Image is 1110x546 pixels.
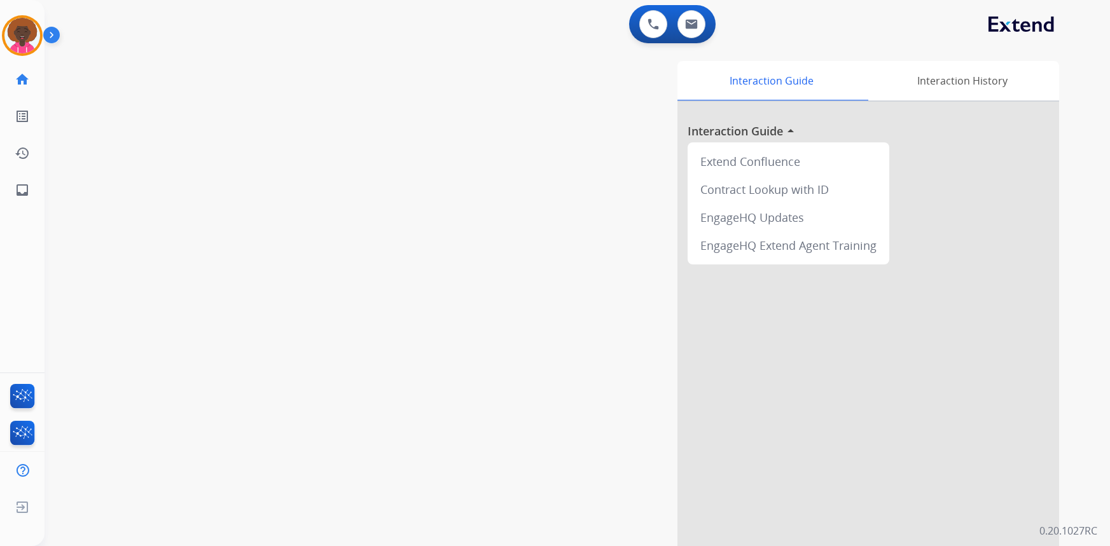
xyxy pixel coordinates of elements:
[4,18,40,53] img: avatar
[693,203,884,231] div: EngageHQ Updates
[15,146,30,161] mat-icon: history
[15,72,30,87] mat-icon: home
[693,175,884,203] div: Contract Lookup with ID
[15,109,30,124] mat-icon: list_alt
[1039,523,1097,538] p: 0.20.1027RC
[693,147,884,175] div: Extend Confluence
[693,231,884,259] div: EngageHQ Extend Agent Training
[677,61,865,100] div: Interaction Guide
[865,61,1059,100] div: Interaction History
[15,182,30,198] mat-icon: inbox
